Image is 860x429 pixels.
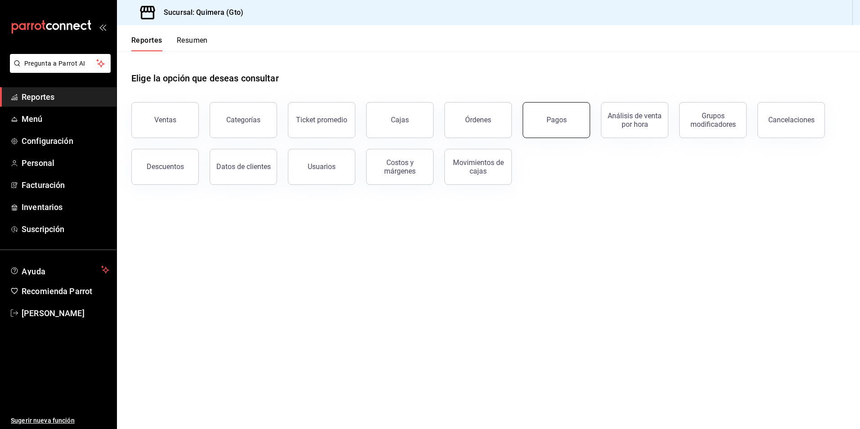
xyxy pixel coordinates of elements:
span: Sugerir nueva función [11,416,109,425]
div: Descuentos [147,162,184,171]
button: Reportes [131,36,162,51]
div: Ventas [154,116,176,124]
span: Recomienda Parrot [22,285,109,297]
button: Movimientos de cajas [444,149,512,185]
div: Usuarios [308,162,336,171]
button: Costos y márgenes [366,149,434,185]
span: Personal [22,157,109,169]
span: Ayuda [22,264,98,275]
div: Ticket promedio [296,116,347,124]
div: navigation tabs [131,36,208,51]
div: Análisis de venta por hora [607,112,663,129]
button: Resumen [177,36,208,51]
div: Datos de clientes [216,162,271,171]
div: Órdenes [465,116,491,124]
button: Análisis de venta por hora [601,102,668,138]
h1: Elige la opción que deseas consultar [131,71,279,85]
h3: Sucursal: Quimera (Gto) [157,7,243,18]
a: Pregunta a Parrot AI [6,65,111,75]
button: Cancelaciones [757,102,825,138]
button: Datos de clientes [210,149,277,185]
button: Ventas [131,102,199,138]
button: Cajas [366,102,434,138]
span: [PERSON_NAME] [22,307,109,319]
span: Pregunta a Parrot AI [24,59,97,68]
div: Cajas [391,116,409,124]
span: Facturación [22,179,109,191]
button: Descuentos [131,149,199,185]
div: Costos y márgenes [372,158,428,175]
div: Cancelaciones [768,116,815,124]
span: Inventarios [22,201,109,213]
button: open_drawer_menu [99,23,106,31]
div: Grupos modificadores [685,112,741,129]
span: Suscripción [22,223,109,235]
button: Categorías [210,102,277,138]
span: Menú [22,113,109,125]
div: Categorías [226,116,260,124]
button: Usuarios [288,149,355,185]
button: Órdenes [444,102,512,138]
div: Pagos [546,116,567,124]
div: Movimientos de cajas [450,158,506,175]
button: Ticket promedio [288,102,355,138]
button: Grupos modificadores [679,102,747,138]
span: Configuración [22,135,109,147]
button: Pagos [523,102,590,138]
button: Pregunta a Parrot AI [10,54,111,73]
span: Reportes [22,91,109,103]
